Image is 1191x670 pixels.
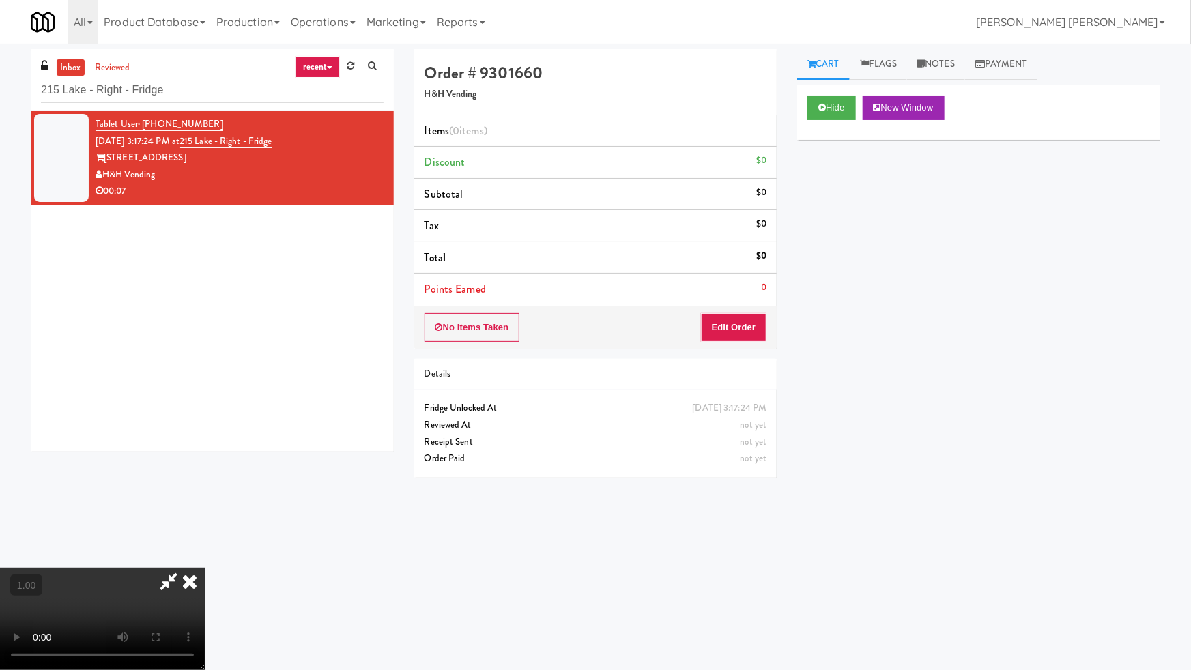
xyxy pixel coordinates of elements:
[425,154,465,170] span: Discount
[96,166,384,184] div: H&H Vending
[96,149,384,166] div: [STREET_ADDRESS]
[91,59,134,76] a: reviewed
[41,78,384,103] input: Search vision orders
[180,134,272,148] a: 215 Lake - Right - Fridge
[425,450,767,467] div: Order Paid
[425,434,767,451] div: Receipt Sent
[863,96,945,120] button: New Window
[96,183,384,200] div: 00:07
[756,248,766,265] div: $0
[31,10,55,34] img: Micromart
[797,49,850,80] a: Cart
[425,89,767,100] h5: H&H Vending
[425,400,767,417] div: Fridge Unlocked At
[425,186,463,202] span: Subtotal
[965,49,1037,80] a: Payment
[425,281,486,297] span: Points Earned
[31,111,394,205] li: Tablet User· [PHONE_NUMBER][DATE] 3:17:24 PM at215 Lake - Right - Fridge[STREET_ADDRESS]H&H Vendi...
[850,49,908,80] a: Flags
[741,435,767,448] span: not yet
[425,366,767,383] div: Details
[807,96,855,120] button: Hide
[693,400,767,417] div: [DATE] 3:17:24 PM
[425,123,487,139] span: Items
[449,123,487,139] span: (0 )
[459,123,484,139] ng-pluralize: items
[701,313,767,342] button: Edit Order
[756,216,766,233] div: $0
[425,417,767,434] div: Reviewed At
[756,152,766,169] div: $0
[425,64,767,82] h4: Order # 9301660
[425,250,446,265] span: Total
[741,452,767,465] span: not yet
[138,117,223,130] span: · [PHONE_NUMBER]
[761,279,766,296] div: 0
[96,117,223,131] a: Tablet User· [PHONE_NUMBER]
[756,184,766,201] div: $0
[907,49,965,80] a: Notes
[425,218,439,233] span: Tax
[96,134,180,147] span: [DATE] 3:17:24 PM at
[425,313,520,342] button: No Items Taken
[741,418,767,431] span: not yet
[296,56,341,78] a: recent
[57,59,85,76] a: inbox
